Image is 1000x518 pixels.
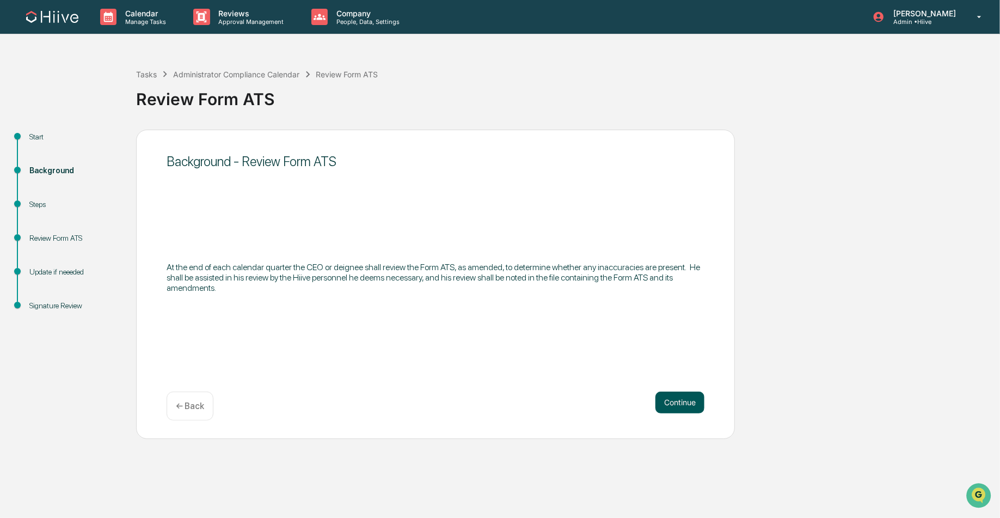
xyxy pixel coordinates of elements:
span: Preclearance [22,137,70,148]
div: We're available if you need us! [37,94,138,102]
p: Calendar [116,9,171,18]
div: Steps [29,199,119,210]
div: Update if neeeded [29,266,119,278]
a: 🔎Data Lookup [7,153,73,173]
p: Approval Management [210,18,290,26]
img: 1746055101610-c473b297-6a78-478c-a979-82029cc54cd1 [11,83,30,102]
p: How can we help? [11,22,198,40]
p: Admin • Hiive [885,18,961,26]
span: Pylon [108,184,132,192]
div: Administrator Compliance Calendar [173,70,299,79]
div: Tasks [136,70,157,79]
p: People, Data, Settings [328,18,405,26]
div: Start [29,131,119,143]
p: Company [328,9,405,18]
button: Continue [655,392,704,413]
span: ​At the end of each calendar quarter the CEO or deignee shall review the Form ATS, as amended, to... [167,262,700,293]
p: ← Back [176,401,204,411]
div: Review Form ATS [136,81,995,109]
div: Signature Review [29,300,119,312]
span: Attestations [90,137,135,148]
div: Review Form ATS [316,70,378,79]
p: [PERSON_NAME] [885,9,961,18]
div: Background [29,165,119,176]
a: Powered byPylon [77,184,132,192]
div: Start new chat [37,83,179,94]
p: Manage Tasks [116,18,171,26]
p: Reviews [210,9,290,18]
img: logo [26,11,78,23]
a: 🖐️Preclearance [7,132,75,152]
span: Data Lookup [22,157,69,168]
div: Review Form ATS [29,233,119,244]
iframe: Open customer support [965,482,995,511]
div: 🔎 [11,159,20,167]
div: 🗄️ [79,138,88,147]
div: 🖐️ [11,138,20,147]
a: 🗄️Attestations [75,132,139,152]
button: Start new chat [185,86,198,99]
div: Background - Review Form ATS [167,154,704,169]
